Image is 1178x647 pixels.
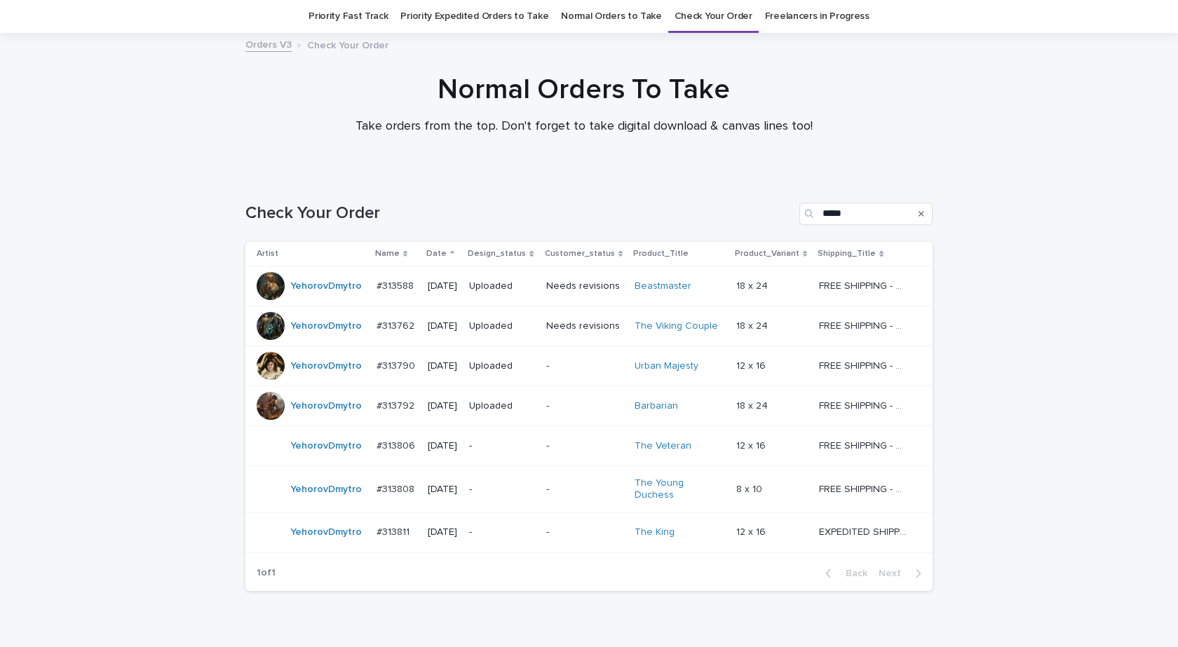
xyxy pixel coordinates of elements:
tr: YehorovDmytro #313790#313790 [DATE]Uploaded-Urban Majesty 12 x 1612 x 16 FREE SHIPPING - preview ... [245,346,933,386]
p: Uploaded [469,320,534,332]
p: - [546,526,624,538]
tr: YehorovDmytro #313808#313808 [DATE]--The Young Duchess 8 x 108 x 10 FREE SHIPPING - preview in 1-... [245,466,933,513]
p: Design_status [468,246,526,261]
p: #313762 [377,318,417,332]
p: 18 x 24 [736,318,771,332]
p: - [546,484,624,496]
p: - [469,526,534,538]
p: #313811 [377,524,412,538]
p: [DATE] [428,484,459,496]
p: Product_Title [633,246,689,261]
p: Needs revisions [546,320,624,332]
a: YehorovDmytro [290,280,362,292]
p: #313808 [377,481,417,496]
a: YehorovDmytro [290,320,362,332]
p: [DATE] [428,360,459,372]
p: Check Your Order [307,36,388,52]
tr: YehorovDmytro #313762#313762 [DATE]UploadedNeeds revisionsThe Viking Couple 18 x 2418 x 24 FREE S... [245,306,933,346]
a: Beastmaster [635,280,691,292]
p: - [469,440,534,452]
p: #313792 [377,397,417,412]
p: Customer_status [545,246,615,261]
p: FREE SHIPPING - preview in 1-2 business days, after your approval delivery will take 5-10 b.d. [819,278,909,292]
p: EXPEDITED SHIPPING - preview in 1 business day; delivery up to 5 business days after your approval. [819,524,909,538]
a: The Veteran [635,440,691,452]
p: 12 x 16 [736,437,769,452]
tr: YehorovDmytro #313792#313792 [DATE]Uploaded-Barbarian 18 x 2418 x 24 FREE SHIPPING - preview in 1... [245,386,933,426]
a: Barbarian [635,400,678,412]
tr: YehorovDmytro #313806#313806 [DATE]--The Veteran 12 x 1612 x 16 FREE SHIPPING - preview in 1-2 bu... [245,426,933,466]
a: The Viking Couple [635,320,718,332]
p: Shipping_Title [818,246,876,261]
a: The Young Duchess [635,477,722,501]
p: 18 x 24 [736,397,771,412]
p: Needs revisions [546,280,624,292]
a: Orders V3 [245,36,292,52]
p: [DATE] [428,400,459,412]
p: #313790 [377,357,418,372]
p: Artist [257,246,278,261]
a: YehorovDmytro [290,360,362,372]
p: Uploaded [469,280,534,292]
p: [DATE] [428,440,459,452]
p: [DATE] [428,320,459,332]
p: Product_Variant [735,246,799,261]
p: 18 x 24 [736,278,771,292]
p: 1 of 1 [245,556,287,590]
p: - [546,360,624,372]
p: 8 x 10 [736,481,765,496]
p: Take orders from the top. Don't forget to take digital download & canvas lines too! [304,119,865,135]
p: [DATE] [428,526,459,538]
p: - [546,400,624,412]
input: Search [799,203,933,225]
a: YehorovDmytro [290,526,362,538]
span: Next [879,568,909,578]
p: #313588 [377,278,417,292]
p: Date [426,246,447,261]
p: 12 x 16 [736,357,769,372]
a: Urban Majesty [635,360,698,372]
span: Back [837,568,867,578]
p: Uploaded [469,360,534,372]
p: 12 x 16 [736,524,769,538]
p: #313806 [377,437,418,452]
button: Back [814,567,873,580]
a: YehorovDmytro [290,440,362,452]
p: [DATE] [428,280,459,292]
h1: Normal Orders To Take [241,73,928,107]
a: YehorovDmytro [290,400,362,412]
h1: Check Your Order [245,203,794,224]
a: YehorovDmytro [290,484,362,496]
p: - [546,440,624,452]
p: FREE SHIPPING - preview in 1-2 business days, after your approval delivery will take 5-10 b.d. [819,481,909,496]
p: FREE SHIPPING - preview in 1-2 business days, after your approval delivery will take 5-10 b.d. [819,318,909,332]
tr: YehorovDmytro #313811#313811 [DATE]--The King 12 x 1612 x 16 EXPEDITED SHIPPING - preview in 1 bu... [245,512,933,552]
a: The King [635,526,675,538]
p: Name [375,246,400,261]
p: FREE SHIPPING - preview in 1-2 business days, after your approval delivery will take 5-10 b.d. [819,397,909,412]
p: FREE SHIPPING - preview in 1-2 business days, after your approval delivery will take 5-10 b.d. [819,437,909,452]
p: FREE SHIPPING - preview in 1-2 business days, after your approval delivery will take 5-10 b.d. [819,357,909,372]
p: - [469,484,534,496]
p: Uploaded [469,400,534,412]
button: Next [873,567,933,580]
tr: YehorovDmytro #313588#313588 [DATE]UploadedNeeds revisionsBeastmaster 18 x 2418 x 24 FREE SHIPPIN... [245,266,933,306]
